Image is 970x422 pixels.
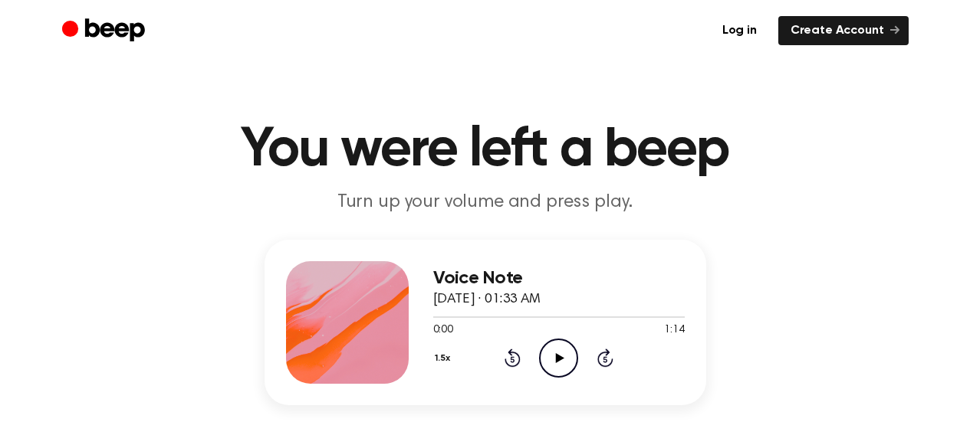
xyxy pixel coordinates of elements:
a: Log in [710,16,769,45]
button: 1.5x [433,345,456,371]
p: Turn up your volume and press play. [191,190,780,215]
h3: Voice Note [433,268,685,289]
span: 1:14 [664,322,684,339]
span: 0:00 [433,322,453,339]
a: Create Account [778,16,909,45]
span: [DATE] · 01:33 AM [433,293,541,306]
h1: You were left a beep [93,123,878,178]
a: Beep [62,16,149,46]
